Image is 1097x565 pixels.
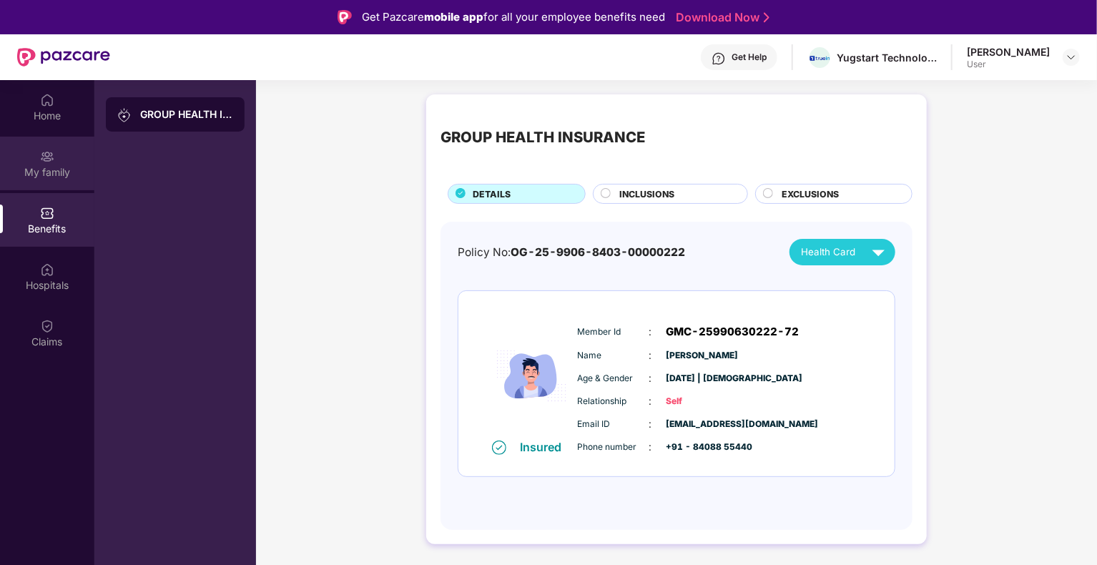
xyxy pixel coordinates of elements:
[578,372,649,385] span: Age & Gender
[140,107,233,122] div: GROUP HEALTH INSURANCE
[492,441,506,455] img: svg+xml;base64,PHN2ZyB4bWxucz0iaHR0cDovL3d3dy53My5vcmcvMjAwMC9zdmciIHdpZHRoPSIxNiIgaGVpZ2h0PSIxNi...
[866,240,891,265] img: svg+xml;base64,PHN2ZyB4bWxucz0iaHR0cDovL3d3dy53My5vcmcvMjAwMC9zdmciIHZpZXdCb3g9IjAgMCAyNCAyNCIgd2...
[837,51,937,64] div: Yugstart Technologies Private Limited
[649,324,652,340] span: :
[40,93,54,107] img: svg+xml;base64,PHN2ZyBpZD0iSG9tZSIgeG1sbnM9Imh0dHA6Ly93d3cudzMub3JnLzIwMDAvc3ZnIiB3aWR0aD0iMjAiIG...
[967,45,1050,59] div: [PERSON_NAME]
[40,262,54,277] img: svg+xml;base64,PHN2ZyBpZD0iSG9zcGl0YWxzIiB4bWxucz0iaHR0cDovL3d3dy53My5vcmcvMjAwMC9zdmciIHdpZHRoPS...
[789,239,895,265] button: Health Card
[578,418,649,431] span: Email ID
[578,441,649,454] span: Phone number
[649,348,652,363] span: :
[578,325,649,339] span: Member Id
[666,349,738,363] span: [PERSON_NAME]
[511,245,685,259] span: OG-25-9906-8403-00000222
[649,439,652,455] span: :
[649,393,652,409] span: :
[578,349,649,363] span: Name
[441,126,645,149] div: GROUP HEALTH INSURANCE
[666,418,738,431] span: [EMAIL_ADDRESS][DOMAIN_NAME]
[967,59,1050,70] div: User
[488,313,574,439] img: icon
[362,9,665,26] div: Get Pazcare for all your employee benefits need
[40,149,54,164] img: svg+xml;base64,PHN2ZyB3aWR0aD0iMjAiIGhlaWdodD0iMjAiIHZpZXdCb3g9IjAgMCAyMCAyMCIgZmlsbD0ibm9uZSIgeG...
[712,51,726,66] img: svg+xml;base64,PHN2ZyBpZD0iSGVscC0zMngzMiIgeG1sbnM9Imh0dHA6Ly93d3cudzMub3JnLzIwMDAvc3ZnIiB3aWR0aD...
[810,56,830,61] img: Truein.png
[666,372,738,385] span: [DATE] | [DEMOGRAPHIC_DATA]
[732,51,767,63] div: Get Help
[666,395,738,408] span: Self
[17,48,110,67] img: New Pazcare Logo
[619,187,674,201] span: INCLUSIONS
[764,10,769,25] img: Stroke
[458,244,685,261] div: Policy No:
[801,245,855,260] span: Health Card
[424,10,483,24] strong: mobile app
[40,206,54,220] img: svg+xml;base64,PHN2ZyBpZD0iQmVuZWZpdHMiIHhtbG5zPSJodHRwOi8vd3d3LnczLm9yZy8yMDAwL3N2ZyIgd2lkdGg9Ij...
[473,187,511,201] span: DETAILS
[782,187,839,201] span: EXCLUSIONS
[649,370,652,386] span: :
[117,108,132,122] img: svg+xml;base64,PHN2ZyB3aWR0aD0iMjAiIGhlaWdodD0iMjAiIHZpZXdCb3g9IjAgMCAyMCAyMCIgZmlsbD0ibm9uZSIgeG...
[521,440,571,454] div: Insured
[1066,51,1077,63] img: svg+xml;base64,PHN2ZyBpZD0iRHJvcGRvd24tMzJ4MzIiIHhtbG5zPSJodHRwOi8vd3d3LnczLm9yZy8yMDAwL3N2ZyIgd2...
[578,395,649,408] span: Relationship
[666,441,738,454] span: +91 - 84088 55440
[666,323,800,340] span: GMC-25990630222-72
[338,10,352,24] img: Logo
[676,10,765,25] a: Download Now
[649,416,652,432] span: :
[40,319,54,333] img: svg+xml;base64,PHN2ZyBpZD0iQ2xhaW0iIHhtbG5zPSJodHRwOi8vd3d3LnczLm9yZy8yMDAwL3N2ZyIgd2lkdGg9IjIwIi...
